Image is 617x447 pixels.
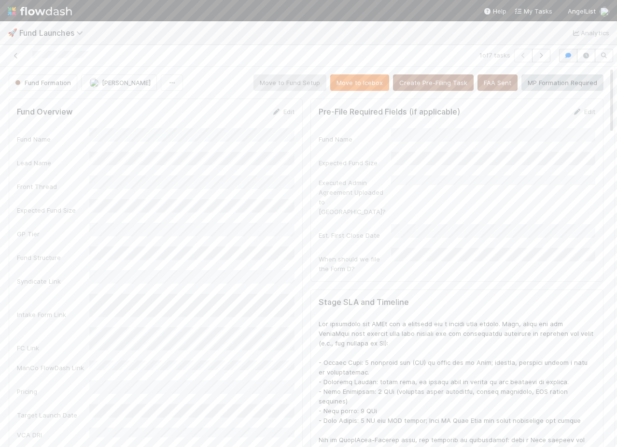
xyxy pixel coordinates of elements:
[17,205,89,215] div: Expected Fund Size
[17,410,89,420] div: Target Launch Date
[571,27,609,39] a: Analytics
[17,387,89,396] div: Pricing
[17,430,89,440] div: VCA DRI
[600,7,609,16] img: avatar_18c010e4-930e-4480-823a-7726a265e9dd.png
[514,6,552,16] a: My Tasks
[17,229,89,239] div: GP Tier
[17,253,89,262] div: Fund Structure
[483,6,506,16] div: Help
[19,28,88,38] span: Fund Launches
[17,276,89,286] div: Syndicate Link
[8,29,17,37] span: 🚀
[102,79,151,87] span: [PERSON_NAME]
[319,231,391,240] div: Est. First Close Date
[319,298,595,307] h5: Stage SLA and Timeline
[319,107,460,117] h5: Pre-File Required Fields (if applicable)
[81,74,157,91] button: [PERSON_NAME]
[573,108,595,115] a: Edit
[9,74,77,91] button: Fund Formation
[253,74,326,91] button: Move to Fund Setup
[17,134,89,144] div: Fund Name
[8,3,72,19] img: logo-inverted-e16ddd16eac7371096b0.svg
[89,78,99,87] img: avatar_892eb56c-5b5a-46db-bf0b-2a9023d0e8f8.png
[393,74,474,91] button: Create Pre-Filing Task
[17,363,89,373] div: ManCo FlowDash Link
[17,343,89,353] div: FC Link
[17,182,89,191] div: Front Thread
[479,50,510,60] span: 1 of 7 tasks
[568,7,596,15] span: AngelList
[17,310,89,319] div: Intake Form Link
[514,7,552,15] span: My Tasks
[319,254,391,274] div: When should we file the Form D?
[272,108,294,115] a: Edit
[319,134,391,144] div: Fund Name
[17,107,72,117] h5: Fund Overview
[319,158,391,168] div: Expected Fund Size
[319,178,391,216] div: Executed Admin Agreement Uploaded to [GEOGRAPHIC_DATA]?
[521,74,603,91] button: MP Formation Required
[17,158,89,168] div: Lead Name
[13,79,71,87] span: Fund Formation
[477,74,518,91] button: FAA Sent
[330,74,389,91] button: Move to Icebox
